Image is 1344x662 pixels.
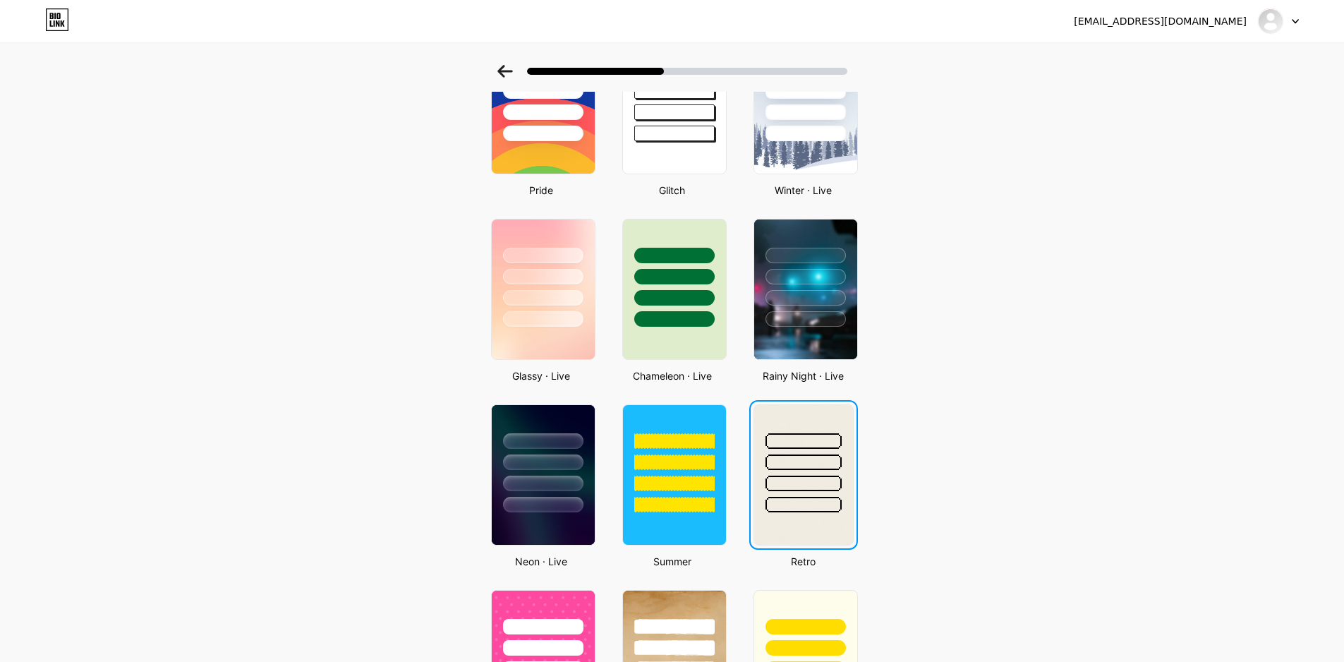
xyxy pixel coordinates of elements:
[618,368,727,383] div: Chameleon · Live
[618,554,727,569] div: Summer
[487,368,595,383] div: Glassy · Live
[749,183,858,198] div: Winter · Live
[1257,8,1284,35] img: streamxcine
[1074,14,1247,29] div: [EMAIL_ADDRESS][DOMAIN_NAME]
[749,554,858,569] div: Retro
[487,554,595,569] div: Neon · Live
[487,183,595,198] div: Pride
[618,183,727,198] div: Glitch
[749,368,858,383] div: Rainy Night · Live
